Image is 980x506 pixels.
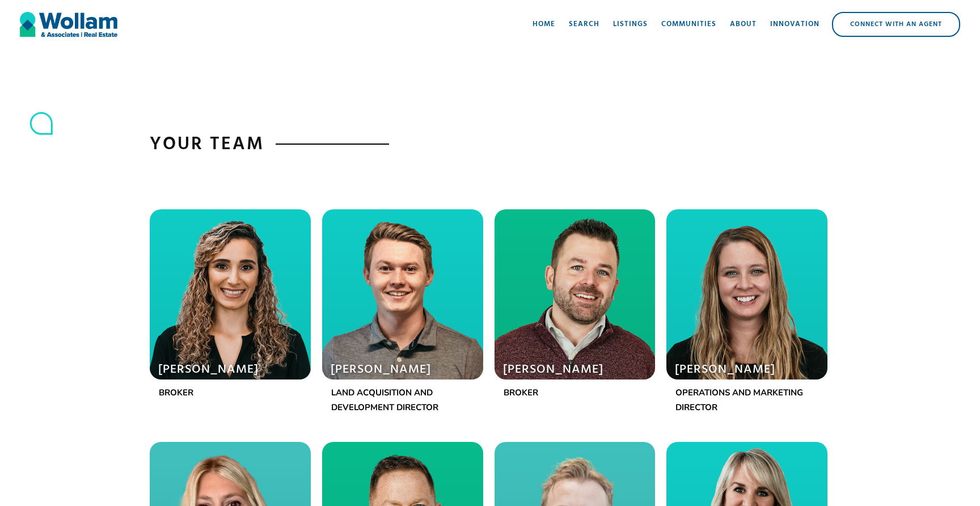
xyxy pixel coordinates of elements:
[526,7,562,41] a: Home
[654,7,723,41] a: Communities
[562,7,606,41] a: Search
[150,133,264,156] h1: Your team
[331,385,474,415] p: Land Acquisition and Development Director
[833,13,959,36] div: Connect with an Agent
[613,19,648,30] div: Listings
[569,19,599,30] div: Search
[675,385,818,415] p: Operations and Marketing Director
[675,362,804,378] h1: [PERSON_NAME]
[832,12,960,37] a: Connect with an Agent
[20,7,117,41] a: home
[770,19,820,30] div: Innovation
[158,362,287,378] h1: [PERSON_NAME]
[661,19,716,30] div: Communities
[331,362,459,378] h1: [PERSON_NAME]
[503,362,632,378] h1: [PERSON_NAME]
[159,385,302,400] p: Broker
[730,19,757,30] div: About
[723,7,763,41] a: About
[763,7,826,41] a: Innovation
[504,385,647,400] p: Broker
[606,7,654,41] a: Listings
[533,19,555,30] div: Home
